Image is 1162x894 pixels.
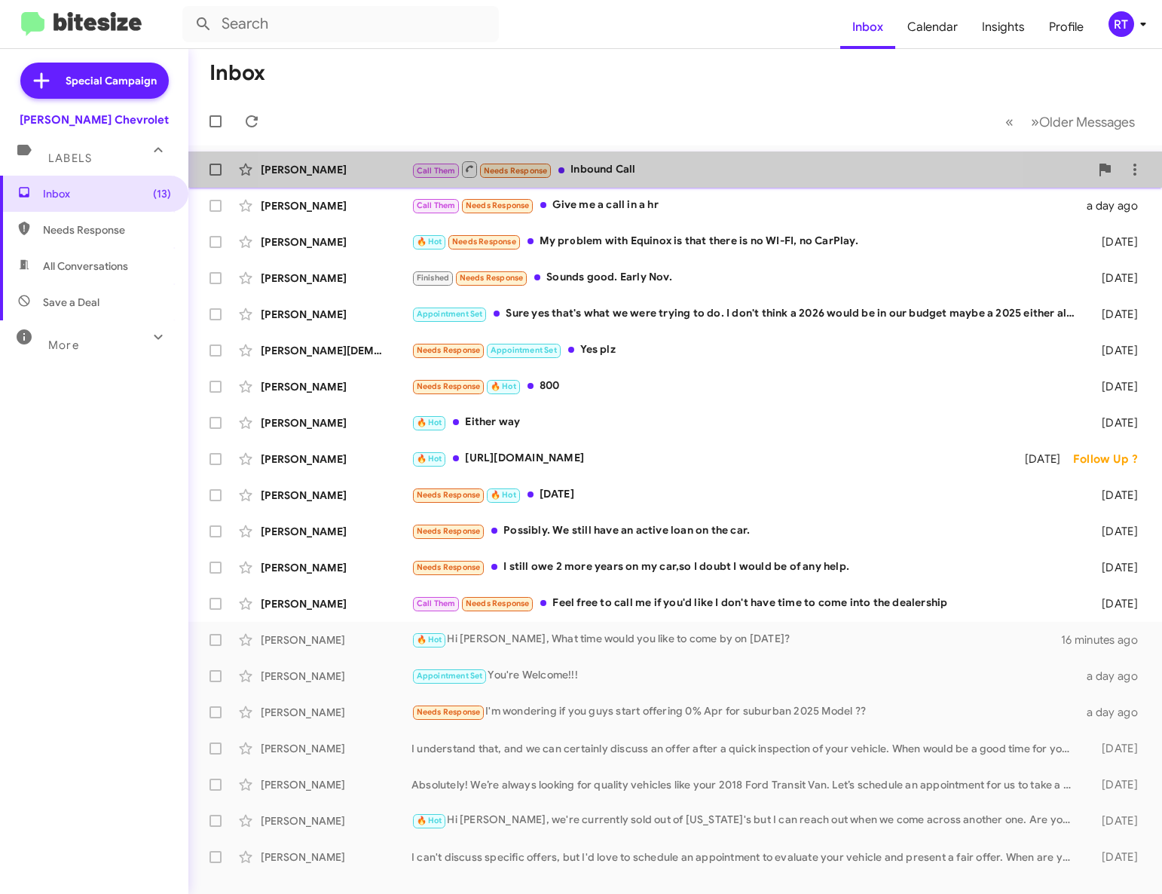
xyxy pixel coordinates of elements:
[411,378,1083,395] div: 800
[261,669,411,684] div: [PERSON_NAME]
[411,341,1083,359] div: Yes plz
[261,343,411,358] div: [PERSON_NAME][DEMOGRAPHIC_DATA]
[1083,741,1150,756] div: [DATE]
[417,237,442,246] span: 🔥 Hot
[1083,596,1150,611] div: [DATE]
[261,596,411,611] div: [PERSON_NAME]
[417,671,483,681] span: Appointment Set
[895,5,970,49] a: Calendar
[261,162,411,177] div: [PERSON_NAME]
[1061,632,1150,648] div: 16 minutes ago
[970,5,1037,49] a: Insights
[1083,777,1150,792] div: [DATE]
[460,273,524,283] span: Needs Response
[417,309,483,319] span: Appointment Set
[417,562,481,572] span: Needs Response
[153,186,171,201] span: (13)
[417,490,481,500] span: Needs Response
[261,452,411,467] div: [PERSON_NAME]
[66,73,157,88] span: Special Campaign
[1083,524,1150,539] div: [DATE]
[261,850,411,865] div: [PERSON_NAME]
[417,166,456,176] span: Call Them
[411,160,1090,179] div: Inbound Call
[417,273,450,283] span: Finished
[1083,488,1150,503] div: [DATE]
[43,295,99,310] span: Save a Deal
[1031,112,1039,131] span: »
[1005,112,1014,131] span: «
[417,201,456,210] span: Call Them
[411,850,1083,865] div: I can't discuss specific offers, but I'd love to schedule an appointment to evaluate your vehicle...
[411,305,1083,323] div: Sure yes that's what we were trying to do. I don't think a 2026 would be in our budget maybe a 20...
[48,152,92,165] span: Labels
[411,414,1083,431] div: Either way
[1083,415,1150,430] div: [DATE]
[411,741,1083,756] div: I understand that, and we can certainly discuss an offer after a quick inspection of your vehicle...
[411,559,1083,576] div: I still owe 2 more years on my car,so I doubt I would be of any help.
[261,234,411,250] div: [PERSON_NAME]
[1083,560,1150,575] div: [DATE]
[417,816,442,825] span: 🔥 Hot
[411,197,1083,214] div: Give me a call in a hr
[182,6,499,42] input: Search
[484,166,548,176] span: Needs Response
[1083,234,1150,250] div: [DATE]
[20,112,169,127] div: [PERSON_NAME] Chevrolet
[261,271,411,286] div: [PERSON_NAME]
[1083,343,1150,358] div: [DATE]
[261,524,411,539] div: [PERSON_NAME]
[1039,114,1135,130] span: Older Messages
[466,201,530,210] span: Needs Response
[417,599,456,608] span: Call Them
[1073,452,1150,467] div: Follow Up ?
[417,454,442,464] span: 🔥 Hot
[997,106,1144,137] nav: Page navigation example
[209,61,265,85] h1: Inbox
[261,415,411,430] div: [PERSON_NAME]
[491,345,557,355] span: Appointment Set
[411,777,1083,792] div: Absolutely! We’re always looking for quality vehicles like your 2018 Ford Transit Van. Let’s sche...
[840,5,895,49] a: Inbox
[417,345,481,355] span: Needs Response
[411,450,1011,467] div: [URL][DOMAIN_NAME]
[411,486,1083,504] div: [DATE]
[417,418,442,427] span: 🔥 Hot
[1083,307,1150,322] div: [DATE]
[1083,271,1150,286] div: [DATE]
[261,813,411,828] div: [PERSON_NAME]
[261,705,411,720] div: [PERSON_NAME]
[1083,669,1150,684] div: a day ago
[1108,11,1134,37] div: RT
[417,381,481,391] span: Needs Response
[261,632,411,648] div: [PERSON_NAME]
[1011,452,1072,467] div: [DATE]
[417,707,481,717] span: Needs Response
[411,667,1083,684] div: You're Welcome!!!
[48,338,79,352] span: More
[411,703,1083,721] div: I'm wondering if you guys start offering 0% Apr for suburban 2025 Model ??
[1083,813,1150,828] div: [DATE]
[261,198,411,213] div: [PERSON_NAME]
[261,777,411,792] div: [PERSON_NAME]
[43,186,171,201] span: Inbox
[411,522,1083,540] div: Possibly. We still have an active loan on the car.
[261,560,411,575] div: [PERSON_NAME]
[996,106,1023,137] button: Previous
[1037,5,1096,49] a: Profile
[43,259,128,274] span: All Conversations
[491,381,516,391] span: 🔥 Hot
[411,595,1083,612] div: Feel free to call me if you'd like I don't have time to come into the dealership
[466,599,530,608] span: Needs Response
[1022,106,1144,137] button: Next
[1083,850,1150,865] div: [DATE]
[1083,198,1150,213] div: a day ago
[411,269,1083,286] div: Sounds good. Early Nov.
[261,488,411,503] div: [PERSON_NAME]
[261,741,411,756] div: [PERSON_NAME]
[1083,379,1150,394] div: [DATE]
